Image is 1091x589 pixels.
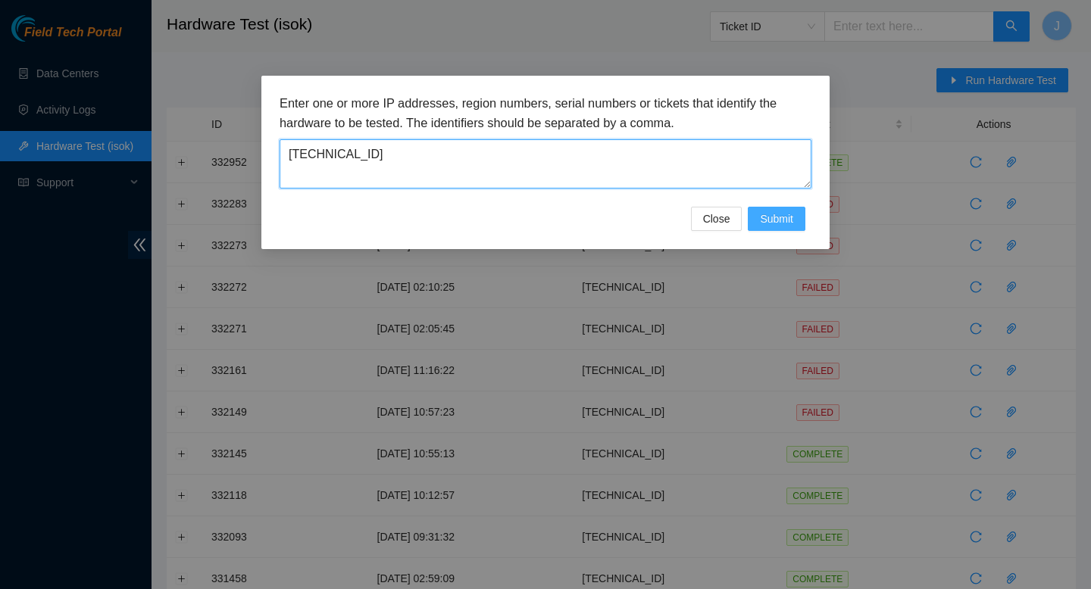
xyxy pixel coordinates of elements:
[280,94,811,132] h3: Enter one or more IP addresses, region numbers, serial numbers or tickets that identify the hardw...
[703,210,730,227] span: Close
[691,207,742,231] button: Close
[280,139,811,189] textarea: [TECHNICAL_ID]
[760,210,793,227] span: Submit
[748,207,805,231] button: Submit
